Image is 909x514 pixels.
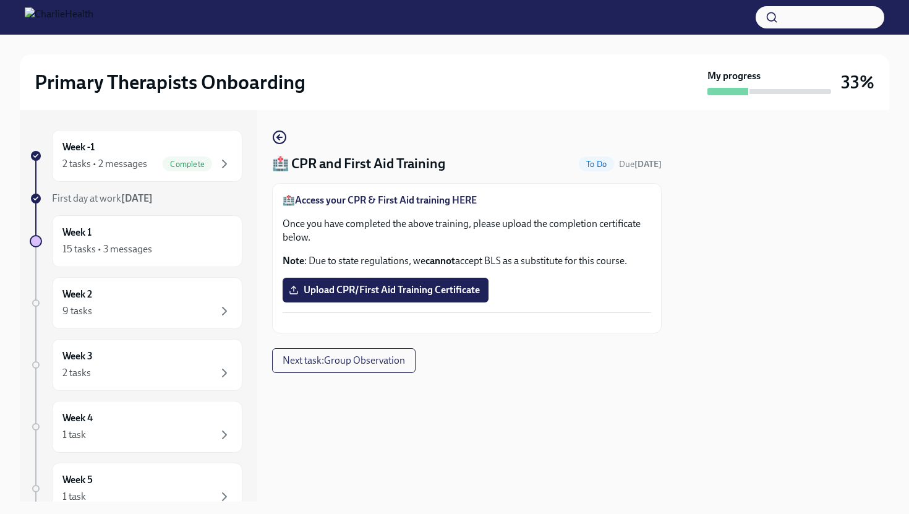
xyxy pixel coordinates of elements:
a: First day at work[DATE] [30,192,242,205]
a: Week 29 tasks [30,277,242,329]
span: Due [619,159,662,169]
label: Upload CPR/First Aid Training Certificate [283,278,489,302]
h2: Primary Therapists Onboarding [35,70,305,95]
p: Once you have completed the above training, please upload the completion certificate below. [283,217,651,244]
h3: 33% [841,71,874,93]
div: 9 tasks [62,304,92,318]
h6: Week 2 [62,288,92,301]
h6: Week 4 [62,411,93,425]
img: CharlieHealth [25,7,93,27]
div: 2 tasks [62,366,91,380]
div: 2 tasks • 2 messages [62,157,147,171]
strong: [DATE] [634,159,662,169]
span: Upload CPR/First Aid Training Certificate [291,284,480,296]
a: Week 32 tasks [30,339,242,391]
div: 15 tasks • 3 messages [62,242,152,256]
h6: Week 5 [62,473,93,487]
div: 1 task [62,490,86,503]
button: Next task:Group Observation [272,348,416,373]
span: August 23rd, 2025 10:00 [619,158,662,170]
strong: My progress [707,69,761,83]
span: To Do [579,160,614,169]
p: 🏥 [283,194,651,207]
a: Week 115 tasks • 3 messages [30,215,242,267]
strong: [DATE] [121,192,153,204]
span: Complete [163,160,212,169]
span: First day at work [52,192,153,204]
h4: 🏥 CPR and First Aid Training [272,155,445,173]
div: 1 task [62,428,86,442]
span: Next task : Group Observation [283,354,405,367]
h6: Week 3 [62,349,93,363]
a: Week -12 tasks • 2 messagesComplete [30,130,242,182]
h6: Week 1 [62,226,92,239]
strong: Note [283,255,304,267]
h6: Week -1 [62,140,95,154]
a: Week 41 task [30,401,242,453]
a: Access your CPR & First Aid training HERE [295,194,477,206]
strong: cannot [425,255,455,267]
p: : Due to state regulations, we accept BLS as a substitute for this course. [283,254,651,268]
